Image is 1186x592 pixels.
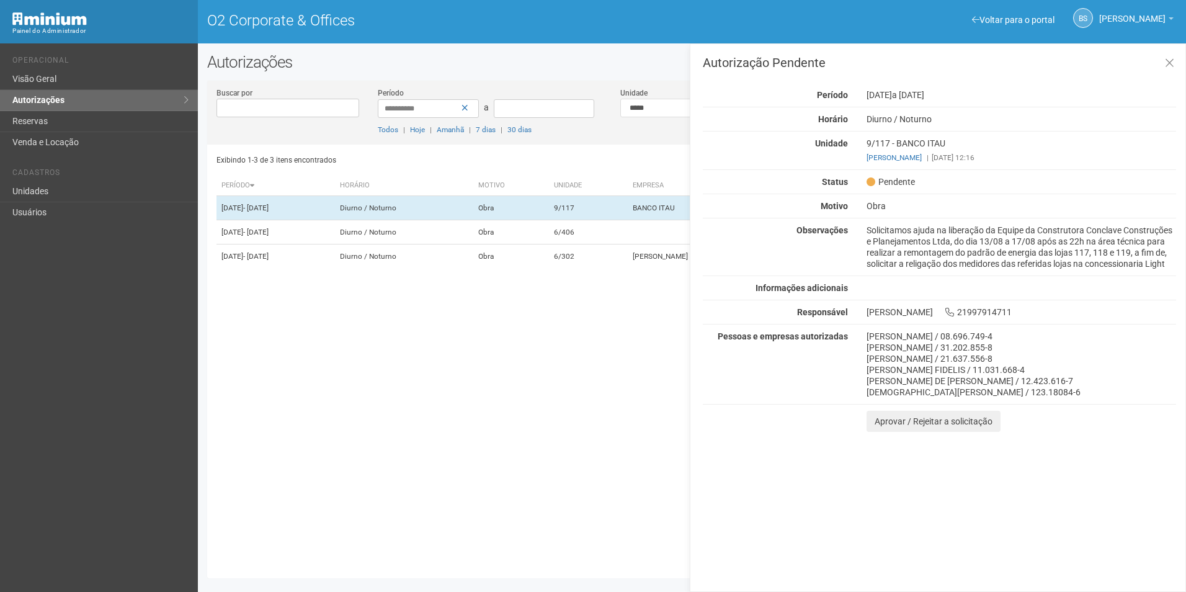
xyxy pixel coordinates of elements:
[1073,8,1093,28] a: Bs
[216,176,335,196] th: Período
[815,138,848,148] strong: Unidade
[207,12,683,29] h1: O2 Corporate & Offices
[335,220,473,244] td: Diurno / Noturno
[1099,16,1174,25] a: [PERSON_NAME]
[549,196,628,220] td: 9/117
[473,196,550,220] td: Obra
[403,125,405,134] span: |
[867,411,1001,432] button: Aprovar / Rejeitar a solicitação
[335,176,473,196] th: Horário
[857,200,1185,212] div: Obra
[243,204,269,212] span: - [DATE]
[857,307,1185,318] div: [PERSON_NAME] 21997914711
[12,168,189,181] li: Cadastros
[818,114,848,124] strong: Horário
[857,89,1185,101] div: [DATE]
[207,53,1177,71] h2: Autorizações
[484,102,489,112] span: a
[335,196,473,220] td: Diurno / Noturno
[243,252,269,261] span: - [DATE]
[216,196,335,220] td: [DATE]
[335,244,473,269] td: Diurno / Noturno
[822,177,848,187] strong: Status
[867,353,1176,364] div: [PERSON_NAME] / 21.637.556-8
[817,90,848,100] strong: Período
[430,125,432,134] span: |
[507,125,532,134] a: 30 dias
[703,56,1176,69] h3: Autorização Pendente
[12,12,87,25] img: Minium
[797,307,848,317] strong: Responsável
[972,15,1054,25] a: Voltar para o portal
[867,153,922,162] a: [PERSON_NAME]
[867,375,1176,387] div: [PERSON_NAME] DE [PERSON_NAME] / 12.423.616-7
[867,342,1176,353] div: [PERSON_NAME] / 31.202.855-8
[473,220,550,244] td: Obra
[857,114,1185,125] div: Diurno / Noturno
[867,152,1176,163] div: [DATE] 12:16
[549,244,628,269] td: 6/302
[12,56,189,69] li: Operacional
[410,125,425,134] a: Hoje
[1099,2,1166,24] span: BIANKA souza cruz cavalcanti
[476,125,496,134] a: 7 dias
[469,125,471,134] span: |
[867,176,915,187] span: Pendente
[892,90,924,100] span: a [DATE]
[927,153,929,162] span: |
[473,244,550,269] td: Obra
[628,176,858,196] th: Empresa
[549,220,628,244] td: 6/406
[216,151,688,169] div: Exibindo 1-3 de 3 itens encontrados
[216,244,335,269] td: [DATE]
[216,87,252,99] label: Buscar por
[796,225,848,235] strong: Observações
[216,220,335,244] td: [DATE]
[867,387,1176,398] div: [DEMOGRAPHIC_DATA][PERSON_NAME] / 123.18084-6
[628,244,858,269] td: [PERSON_NAME] ADVOGADOS
[620,87,648,99] label: Unidade
[756,283,848,293] strong: Informações adicionais
[378,125,398,134] a: Todos
[549,176,628,196] th: Unidade
[857,225,1185,269] div: Solicitamos ajuda na liberação da Equipe da Construtora Conclave Construções e Planejamentos Ltda...
[437,125,464,134] a: Amanhã
[473,176,550,196] th: Motivo
[628,196,858,220] td: BANCO ITAU
[12,25,189,37] div: Painel do Administrador
[243,228,269,236] span: - [DATE]
[867,331,1176,342] div: [PERSON_NAME] / 08.696.749-4
[501,125,502,134] span: |
[857,138,1185,163] div: 9/117 - BANCO ITAU
[378,87,404,99] label: Período
[718,331,848,341] strong: Pessoas e empresas autorizadas
[867,364,1176,375] div: [PERSON_NAME] FIDELIS / 11.031.668-4
[821,201,848,211] strong: Motivo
